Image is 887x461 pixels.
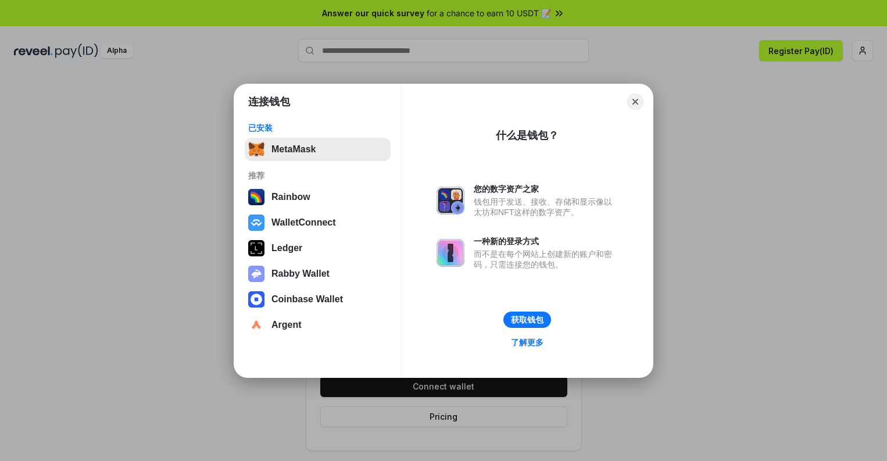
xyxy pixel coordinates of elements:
button: WalletConnect [245,211,391,234]
div: 一种新的登录方式 [474,236,618,246]
div: MetaMask [271,144,316,155]
button: MetaMask [245,138,391,161]
div: 您的数字资产之家 [474,184,618,194]
div: Argent [271,320,302,330]
div: 了解更多 [511,337,543,348]
a: 了解更多 [504,335,550,350]
button: Close [627,94,643,110]
button: Coinbase Wallet [245,288,391,311]
img: svg+xml,%3Csvg%20xmlns%3D%22http%3A%2F%2Fwww.w3.org%2F2000%2Fsvg%22%20fill%3D%22none%22%20viewBox... [437,239,464,267]
button: Rainbow [245,185,391,209]
div: 推荐 [248,170,387,181]
img: svg+xml,%3Csvg%20fill%3D%22none%22%20height%3D%2233%22%20viewBox%3D%220%200%2035%2033%22%20width%... [248,141,264,158]
img: svg+xml,%3Csvg%20xmlns%3D%22http%3A%2F%2Fwww.w3.org%2F2000%2Fsvg%22%20fill%3D%22none%22%20viewBox... [248,266,264,282]
img: svg+xml,%3Csvg%20xmlns%3D%22http%3A%2F%2Fwww.w3.org%2F2000%2Fsvg%22%20width%3D%2228%22%20height%3... [248,240,264,256]
button: 获取钱包 [503,312,551,328]
button: Ledger [245,237,391,260]
div: 什么是钱包？ [496,128,559,142]
img: svg+xml,%3Csvg%20xmlns%3D%22http%3A%2F%2Fwww.w3.org%2F2000%2Fsvg%22%20fill%3D%22none%22%20viewBox... [437,187,464,215]
img: svg+xml,%3Csvg%20width%3D%22120%22%20height%3D%22120%22%20viewBox%3D%220%200%20120%20120%22%20fil... [248,189,264,205]
div: 已安装 [248,123,387,133]
div: Rabby Wallet [271,269,330,279]
h1: 连接钱包 [248,95,290,109]
button: Argent [245,313,391,337]
div: Coinbase Wallet [271,294,343,305]
div: Rainbow [271,192,310,202]
div: 获取钱包 [511,315,543,325]
img: svg+xml,%3Csvg%20width%3D%2228%22%20height%3D%2228%22%20viewBox%3D%220%200%2028%2028%22%20fill%3D... [248,291,264,308]
div: 钱包用于发送、接收、存储和显示像以太坊和NFT这样的数字资产。 [474,196,618,217]
img: svg+xml,%3Csvg%20width%3D%2228%22%20height%3D%2228%22%20viewBox%3D%220%200%2028%2028%22%20fill%3D... [248,215,264,231]
div: 而不是在每个网站上创建新的账户和密码，只需连接您的钱包。 [474,249,618,270]
div: WalletConnect [271,217,336,228]
img: svg+xml,%3Csvg%20width%3D%2228%22%20height%3D%2228%22%20viewBox%3D%220%200%2028%2028%22%20fill%3D... [248,317,264,333]
button: Rabby Wallet [245,262,391,285]
div: Ledger [271,243,302,253]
